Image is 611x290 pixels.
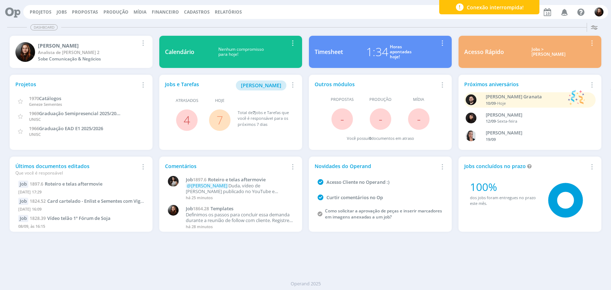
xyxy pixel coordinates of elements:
[466,113,476,123] img: L
[39,95,61,102] span: Catálogos
[340,111,344,127] span: -
[18,222,144,232] div: 08/09, às 16:15
[594,6,604,18] button: E
[366,43,388,60] div: 1:34
[193,177,207,183] span: 1897.6
[29,117,41,122] span: UNISC
[15,42,35,62] img: E
[30,198,46,204] span: 1824.52
[486,100,564,107] div: -
[509,47,587,57] div: Jobs > [PERSON_NAME]
[486,118,496,124] span: 12/09
[464,162,587,170] div: Jobs concluídos no prazo
[30,215,111,221] a: 1828.39Vídeo telão 1º Fórum de Soja
[134,9,146,15] a: Mídia
[464,48,504,56] div: Acesso Rápido
[236,82,286,88] a: [PERSON_NAME]
[486,129,586,137] div: Caroline Fagundes Pieczarka
[29,95,39,102] span: 1970
[486,118,586,124] div: -
[30,24,58,30] span: Dashboard
[150,9,181,15] button: Financeiro
[18,188,144,198] div: [DATE] 17:29
[70,9,100,15] button: Propostas
[486,100,496,106] span: 10/09
[182,9,212,15] button: Cadastros
[466,131,476,141] img: C
[486,93,564,100] div: Bruno Corralo Granata
[331,97,354,103] span: Propostas
[45,181,102,187] span: Roteiro e telas aftermovie
[15,162,138,176] div: Últimos documentos editados
[165,80,288,90] div: Jobs e Tarefas
[184,112,190,128] a: 4
[72,9,98,15] span: Propostas
[470,195,538,207] div: dos jobs foram entregues no prazo este mês.
[467,4,524,11] span: Conexão interrompida!
[413,97,424,103] span: Mídia
[30,181,102,187] a: 1897.6Roteiro e telas aftermovie
[595,8,603,16] img: E
[152,9,179,15] a: Financeiro
[186,224,213,229] span: há 28 minutos
[186,212,293,223] p: Definimos os passos para concluir essa demanda durante a reunião de follow com cliente. Registrei...
[28,9,54,15] button: Projetos
[215,9,242,15] a: Relatórios
[176,98,198,104] span: Atrasados
[390,44,412,60] div: Horas apontadas hoje!
[186,206,293,212] a: Job1864.28Templates
[30,198,145,204] a: 1824.52Card cartelado - Enlist e Sementes com Vigor
[326,179,389,185] a: Acesso Cliente no Operand :)
[39,110,121,117] span: Graduação Semipresencial 2025/2026
[417,111,421,127] span: -
[369,136,371,141] span: 0
[165,162,288,170] div: Comentários
[369,97,392,103] span: Produção
[47,198,145,204] span: Card cartelado - Enlist e Sementes com Vigor
[29,102,62,107] span: Geneze Sementes
[39,125,103,132] span: Graduação EAD E1 2025/2026
[194,47,288,57] div: Nenhum compromisso para hoje!
[18,181,28,188] div: Job
[168,176,179,187] img: C
[29,125,103,132] a: 1966Graduação EAD E1 2025/2026
[187,182,227,189] span: @[PERSON_NAME]
[101,9,131,15] button: Produção
[186,177,293,183] a: Job1897.6Roteiro e telas aftermovie
[38,56,138,62] div: Sobe Comunicação & Negócios
[18,205,144,215] div: [DATE] 16:09
[497,100,506,106] span: Hoje
[315,48,343,56] div: Timesheet
[103,9,128,15] a: Produção
[486,112,586,119] div: Luana da Silva de Andrade
[184,9,210,15] span: Cadastros
[131,9,149,15] button: Mídia
[253,110,255,115] span: 7
[186,183,293,194] p: Duda, vídeo de [PERSON_NAME] publicado no YouTube e Facebook. Instagram vou aguardar o teu retorn...
[29,110,121,117] a: 1969Graduação Semipresencial 2025/2026
[497,118,517,124] span: Sexta-feira
[309,36,452,68] a: Timesheet1:34Horasapontadashoje!
[10,36,152,68] a: E[PERSON_NAME]Analista de [PERSON_NAME] 2Sobe Comunicação & Negócios
[29,110,39,117] span: 1969
[168,205,179,216] img: E
[15,80,138,88] div: Projetos
[326,194,383,201] a: Curtir comentários no Op
[193,206,209,212] span: 1864.28
[29,95,61,102] a: 1970Catálogos
[238,110,289,128] div: Total de Jobs e Tarefas que você é responsável para os próximos 7 dias
[208,176,266,183] span: Roteiro e telas aftermovie
[30,215,46,221] span: 1828.39
[470,179,538,195] div: 100%
[186,195,213,200] span: há 25 minutos
[347,136,414,142] div: Você possui documentos em atraso
[30,181,43,187] span: 1897.6
[15,170,138,176] div: Que você é responsável
[236,80,286,90] button: [PERSON_NAME]
[165,48,194,56] div: Calendário
[241,82,281,89] span: [PERSON_NAME]
[315,162,437,170] div: Novidades do Operand
[29,125,39,132] span: 1966
[325,208,442,220] a: Como solicitar a aprovação de peças e inserir marcadores em imagens anexadas a um job?
[29,132,41,137] span: UNISC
